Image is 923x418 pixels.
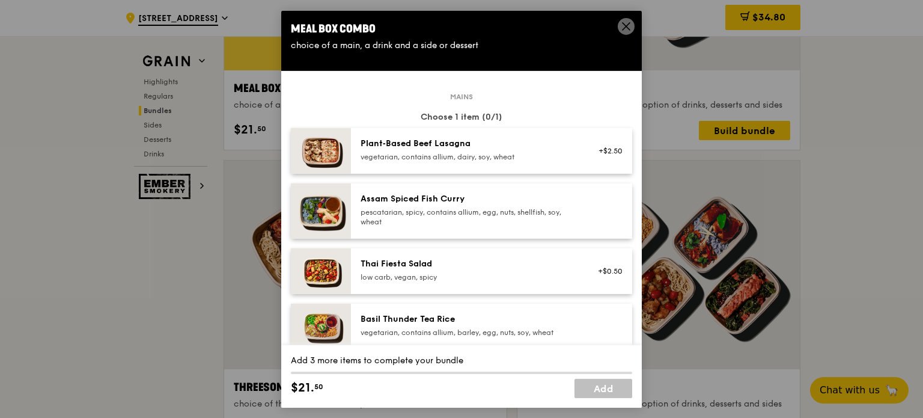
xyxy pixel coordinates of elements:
div: choice of a main, a drink and a side or dessert [291,39,632,51]
span: Mains [445,91,478,101]
div: Choose 1 item (0/1) [291,111,632,123]
div: vegetarian, contains allium, dairy, soy, wheat [361,152,576,161]
div: vegetarian, contains allium, barley, egg, nuts, soy, wheat [361,327,576,337]
div: Meal Box Combo [291,20,632,37]
div: Add 3 more items to complete your bundle [291,355,632,367]
div: +$0.50 [591,266,623,275]
img: daily_normal_Thai_Fiesta_Salad__Horizontal_.jpg [291,248,351,294]
div: +$2.50 [591,146,623,155]
div: Plant‑Based Beef Lasagna [361,137,576,149]
img: daily_normal_HORZ-Basil-Thunder-Tea-Rice.jpg [291,303,351,349]
span: $21. [291,379,314,397]
a: Add [574,379,632,398]
img: daily_normal_Citrusy-Cauliflower-Plant-Based-Lasagna-HORZ.jpg [291,128,351,173]
div: pescatarian, spicy, contains allium, egg, nuts, shellfish, soy, wheat [361,207,576,226]
img: daily_normal_Assam_Spiced_Fish_Curry__Horizontal_.jpg [291,183,351,238]
span: 50 [314,382,323,392]
div: Thai Fiesta Salad [361,257,576,269]
div: Assam Spiced Fish Curry [361,192,576,204]
div: Basil Thunder Tea Rice [361,313,576,325]
div: low carb, vegan, spicy [361,272,576,281]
